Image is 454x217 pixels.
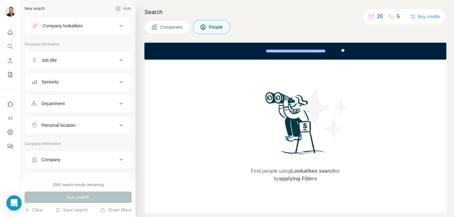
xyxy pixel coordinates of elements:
img: Surfe Illustration - Stars [296,85,353,142]
div: Company lookalikes [43,23,83,29]
div: Open Intercom Messenger [6,195,22,211]
button: Clear [25,207,43,213]
div: Department [41,100,65,107]
button: Industry [25,174,131,189]
span: Find people using or by [244,167,346,183]
p: 5 [397,13,400,20]
p: 20 [377,13,383,20]
div: Seniority [41,79,59,85]
span: Lookalikes search [291,168,335,174]
button: Search [5,41,15,52]
button: Department [25,96,131,111]
button: Buy credits [410,12,440,21]
button: Job title [25,53,131,68]
button: Quick start [5,27,15,38]
button: Seniority [25,74,131,90]
div: New search [25,6,45,11]
p: Company information [25,141,132,147]
img: Surfe Illustration - Woman searching with binoculars [262,90,329,161]
button: Save search [55,207,88,213]
button: Company lookalikes [25,18,131,33]
button: Feedback [5,141,15,152]
iframe: Banner [144,43,446,60]
img: Avatar [5,6,15,17]
div: Job title [41,57,57,63]
p: Personal information [25,41,132,47]
button: My lists [5,69,15,80]
div: Company [41,156,61,163]
span: applying Filters [279,176,317,181]
div: 2000 search results remaining [53,182,104,188]
button: Use Surfe API [5,112,15,124]
h4: Search [144,8,446,17]
button: Share filters [100,207,132,213]
button: Personal location [25,118,131,133]
div: Personal location [41,122,76,128]
button: Company [25,152,131,167]
button: Dashboard [5,127,15,138]
button: Hide [111,4,135,13]
button: Use Surfe on LinkedIn [5,98,15,110]
span: People [209,24,223,30]
span: Companies [160,24,183,30]
button: Enrich CSV [5,55,15,66]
